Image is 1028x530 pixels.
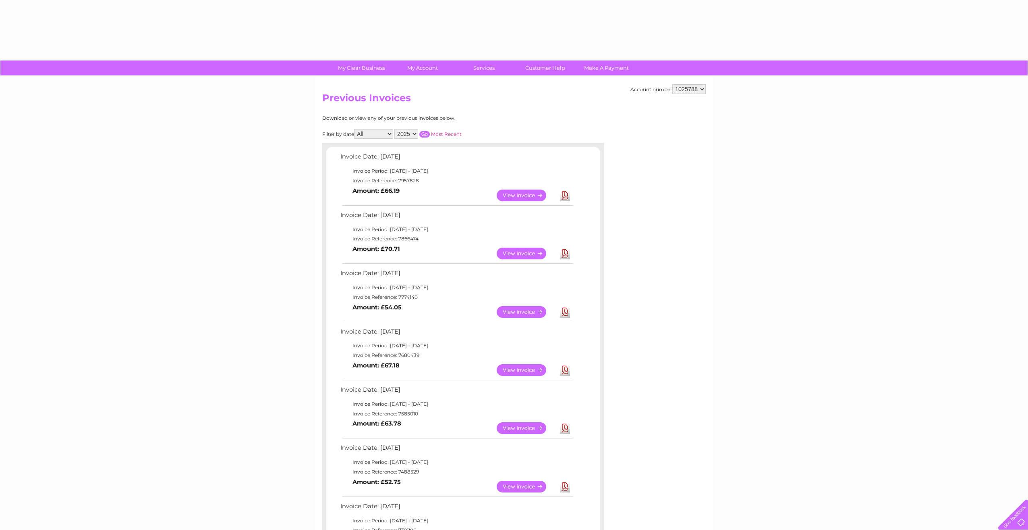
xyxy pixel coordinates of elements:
[338,268,574,283] td: Invoice Date: [DATE]
[431,131,462,137] a: Most Recent
[352,478,401,486] b: Amount: £52.75
[352,187,400,194] b: Amount: £66.19
[338,384,574,399] td: Invoice Date: [DATE]
[352,304,402,311] b: Amount: £54.05
[338,516,574,526] td: Invoice Period: [DATE] - [DATE]
[352,245,400,252] b: Amount: £70.71
[338,292,574,302] td: Invoice Reference: 7774140
[560,190,570,201] a: Download
[328,61,395,75] a: My Clear Business
[338,283,574,292] td: Invoice Period: [DATE] - [DATE]
[630,84,706,94] div: Account number
[322,92,706,108] h2: Previous Invoices
[338,442,574,457] td: Invoice Date: [DATE]
[560,306,570,318] a: Download
[322,115,534,121] div: Download or view any of your previous invoices below.
[338,409,574,419] td: Invoice Reference: 7585010
[560,481,570,492] a: Download
[338,457,574,467] td: Invoice Period: [DATE] - [DATE]
[560,364,570,376] a: Download
[338,341,574,351] td: Invoice Period: [DATE] - [DATE]
[451,61,517,75] a: Services
[497,481,556,492] a: View
[338,399,574,409] td: Invoice Period: [DATE] - [DATE]
[338,176,574,186] td: Invoice Reference: 7957828
[322,129,534,139] div: Filter by date
[338,225,574,234] td: Invoice Period: [DATE] - [DATE]
[352,420,401,427] b: Amount: £63.78
[560,422,570,434] a: Download
[560,248,570,259] a: Download
[390,61,456,75] a: My Account
[338,326,574,341] td: Invoice Date: [DATE]
[338,234,574,244] td: Invoice Reference: 7866474
[338,467,574,477] td: Invoice Reference: 7488529
[338,210,574,225] td: Invoice Date: [DATE]
[338,501,574,516] td: Invoice Date: [DATE]
[497,422,556,434] a: View
[338,351,574,360] td: Invoice Reference: 7680439
[497,190,556,201] a: View
[573,61,640,75] a: Make A Payment
[352,362,400,369] b: Amount: £67.18
[497,306,556,318] a: View
[338,151,574,166] td: Invoice Date: [DATE]
[512,61,578,75] a: Customer Help
[497,248,556,259] a: View
[497,364,556,376] a: View
[338,166,574,176] td: Invoice Period: [DATE] - [DATE]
